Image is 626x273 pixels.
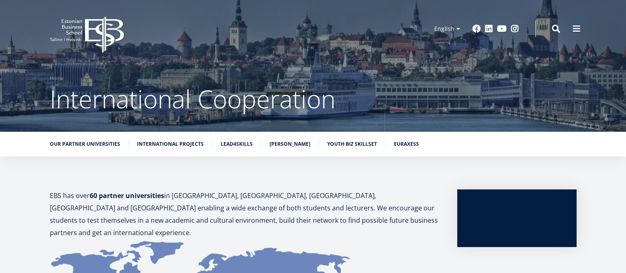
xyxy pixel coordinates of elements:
[270,140,310,148] a: [PERSON_NAME]
[472,25,481,33] a: Facebook
[50,189,441,239] p: EBS has over in [GEOGRAPHIC_DATA], [GEOGRAPHIC_DATA], [GEOGRAPHIC_DATA], [GEOGRAPHIC_DATA] and [G...
[50,74,64,82] a: Home
[221,140,253,148] a: Lead4Skills
[50,82,335,116] span: International Cooperation
[90,191,164,200] strong: 60 partner universities
[394,140,419,148] a: euraxess
[485,25,493,33] a: Linkedin
[50,140,120,148] a: Our partner universities
[137,140,204,148] a: International Projects
[327,140,377,148] a: Youth BIZ Skillset
[497,25,507,33] a: Youtube
[511,25,519,33] a: Instagram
